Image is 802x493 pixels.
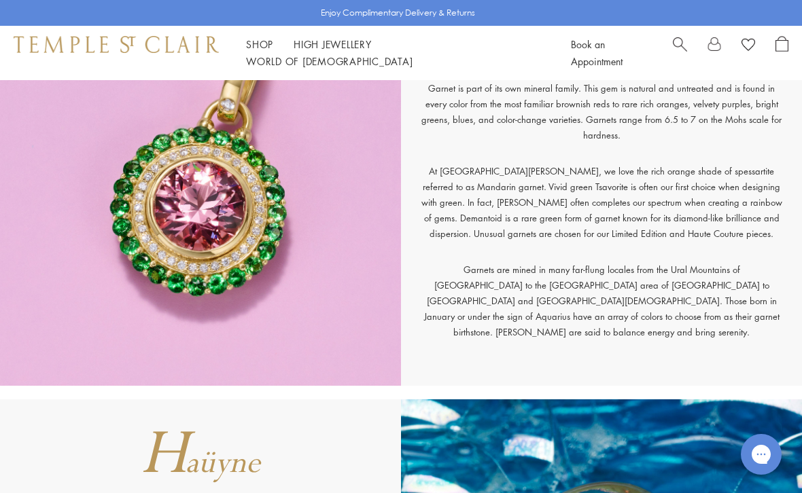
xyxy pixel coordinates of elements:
[571,37,623,68] a: Book an Appointment
[246,36,540,70] nav: Main navigation
[246,54,413,68] a: World of [DEMOGRAPHIC_DATA]World of [DEMOGRAPHIC_DATA]
[321,6,475,20] p: Enjoy Complimentary Delivery & Returns
[418,80,785,163] p: Garnet is part of its own mineral family. This gem is natural and untreated and is found in every...
[186,443,260,483] span: aüyne
[418,261,785,340] p: Garnets are mined in many far-flung locales from the Ural Mountains of [GEOGRAPHIC_DATA] to the [...
[418,163,785,261] p: At [GEOGRAPHIC_DATA][PERSON_NAME], we love the rich orange shade of spessartite referred to as Ma...
[294,37,372,51] a: High JewelleryHigh Jewellery
[673,36,687,70] a: Search
[14,36,219,52] img: Temple St. Clair
[742,36,755,56] a: View Wishlist
[246,37,273,51] a: ShopShop
[775,36,788,70] a: Open Shopping Bag
[734,429,788,479] iframe: Gorgias live chat messenger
